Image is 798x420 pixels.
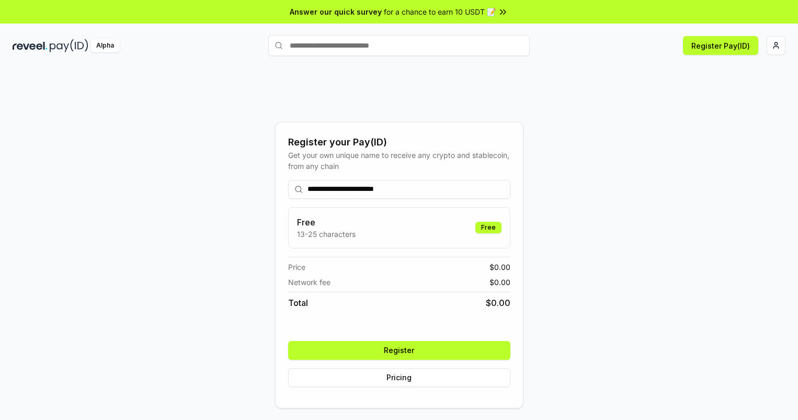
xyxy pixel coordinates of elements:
[288,368,510,387] button: Pricing
[489,262,510,273] span: $ 0.00
[475,222,501,233] div: Free
[50,39,88,52] img: pay_id
[288,150,510,172] div: Get your own unique name to receive any crypto and stablecoin, from any chain
[288,297,308,309] span: Total
[297,229,356,240] p: 13-25 characters
[288,341,510,360] button: Register
[90,39,120,52] div: Alpha
[297,216,356,229] h3: Free
[384,6,496,17] span: for a chance to earn 10 USDT 📝
[288,277,330,288] span: Network fee
[290,6,382,17] span: Answer our quick survey
[288,135,510,150] div: Register your Pay(ID)
[489,277,510,288] span: $ 0.00
[486,297,510,309] span: $ 0.00
[683,36,758,55] button: Register Pay(ID)
[13,39,48,52] img: reveel_dark
[288,262,305,273] span: Price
